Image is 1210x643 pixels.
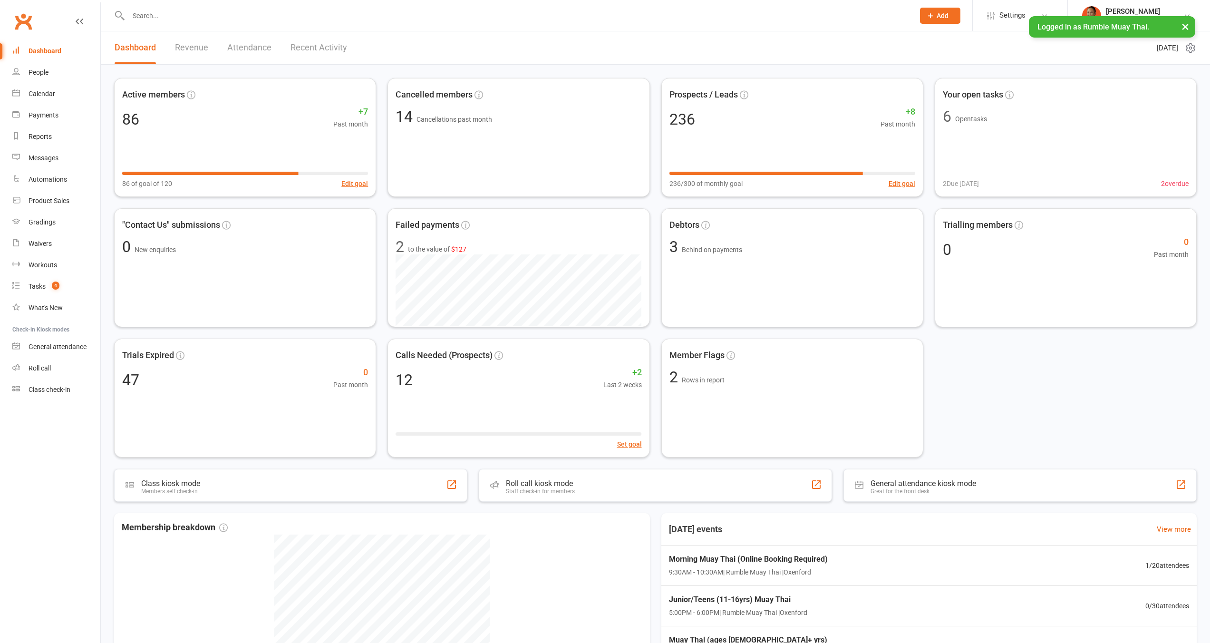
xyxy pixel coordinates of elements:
div: Payments [29,111,58,119]
button: Set goal [617,439,642,449]
span: Debtors [669,218,699,232]
span: Cancelled members [396,88,473,102]
span: Behind on payments [682,246,742,253]
div: Class kiosk mode [141,479,200,488]
span: Failed payments [396,218,459,232]
div: Waivers [29,240,52,247]
a: Waivers [12,233,100,254]
span: +2 [603,366,642,380]
a: View more [1157,524,1191,535]
span: 236/300 of monthly goal [669,178,743,189]
span: Add [937,12,949,19]
a: Automations [12,169,100,190]
a: What's New [12,297,100,319]
div: Workouts [29,261,57,269]
a: Workouts [12,254,100,276]
a: Messages [12,147,100,169]
span: 2 [669,368,682,386]
span: $127 [451,245,466,253]
span: Logged in as Rumble Muay Thai. [1037,22,1149,31]
span: Member Flags [669,349,725,362]
span: Prospects / Leads [669,88,738,102]
a: Gradings [12,212,100,233]
div: Roll call kiosk mode [506,479,575,488]
span: 4 [52,282,59,290]
div: Rumble Muay Thai [1106,16,1161,24]
span: Settings [999,5,1026,26]
input: Search... [126,9,908,22]
div: Messages [29,154,58,162]
a: Product Sales [12,190,100,212]
div: Tasks [29,283,46,290]
div: Class check-in [29,386,70,393]
span: Past month [333,380,368,390]
a: General attendance kiosk mode [12,336,100,358]
a: Calendar [12,83,100,105]
a: Dashboard [12,40,100,62]
button: Edit goal [889,178,915,189]
span: +8 [881,105,915,119]
a: Payments [12,105,100,126]
div: What's New [29,304,63,312]
span: +7 [333,105,368,119]
a: Revenue [175,31,208,64]
span: Cancellations past month [416,116,492,123]
div: People [29,68,48,76]
div: Gradings [29,218,56,226]
span: 1 / 20 attendees [1145,560,1189,571]
a: Reports [12,126,100,147]
span: Open tasks [955,115,987,123]
div: 0 [943,242,951,257]
div: Automations [29,175,67,183]
div: 6 [943,109,951,124]
span: 2 overdue [1161,178,1189,189]
div: [PERSON_NAME] [1106,7,1161,16]
span: New enquiries [135,246,176,253]
div: General attendance kiosk mode [871,479,976,488]
span: to the value of [408,244,466,254]
button: Add [920,8,960,24]
span: 2 Due [DATE] [943,178,979,189]
span: Past month [881,119,915,129]
span: Past month [1154,249,1189,260]
div: Staff check-in for members [506,488,575,495]
div: Calendar [29,90,55,97]
span: Active members [122,88,185,102]
div: 47 [122,372,139,388]
span: Rows in report [682,376,725,384]
span: Past month [333,119,368,129]
div: General attendance [29,343,87,351]
div: 12 [396,372,413,388]
a: Class kiosk mode [12,379,100,400]
div: Dashboard [29,47,61,55]
span: Membership breakdown [122,521,228,535]
span: Your open tasks [943,88,1003,102]
span: Last 2 weeks [603,380,642,390]
span: Morning Muay Thai (Online Booking Required) [669,553,828,565]
span: Trialling members [943,218,1013,232]
div: 86 [122,112,139,127]
div: 2 [396,239,404,254]
div: Roll call [29,364,51,372]
span: Trials Expired [122,349,174,362]
span: 0 [333,366,368,380]
span: 0 / 30 attendees [1145,601,1189,611]
a: Clubworx [11,10,35,33]
div: Members self check-in [141,488,200,495]
span: Junior/Teens (11-16yrs) Muay Thai [669,594,807,606]
span: 86 of goal of 120 [122,178,172,189]
span: 5:00PM - 6:00PM | Rumble Muay Thai | Oxenford [669,607,807,618]
span: [DATE] [1157,42,1178,54]
div: Reports [29,133,52,140]
span: 3 [669,238,682,256]
span: 0 [1154,235,1189,249]
span: 9:30AM - 10:30AM | Rumble Muay Thai | Oxenford [669,567,828,577]
span: Calls Needed (Prospects) [396,349,493,362]
h3: [DATE] events [661,521,730,538]
button: Edit goal [341,178,368,189]
div: 236 [669,112,695,127]
a: Attendance [227,31,271,64]
button: × [1177,16,1194,37]
div: Great for the front desk [871,488,976,495]
span: "Contact Us" submissions [122,218,220,232]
